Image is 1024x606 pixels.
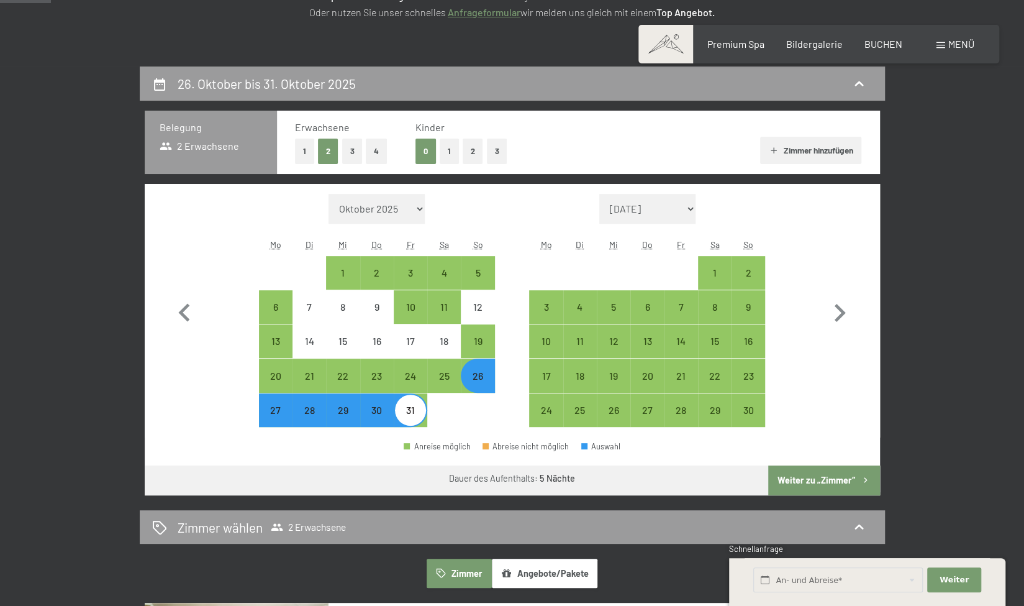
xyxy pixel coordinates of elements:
[597,393,630,427] div: Anreise möglich
[395,405,426,436] div: 31
[598,371,629,402] div: 19
[664,359,697,392] div: Fri Nov 21 2025
[294,336,325,367] div: 14
[361,371,392,402] div: 23
[292,359,326,392] div: Anreise möglich
[461,256,494,290] div: Sun Oct 05 2025
[259,359,292,392] div: Anreise möglich
[360,256,394,290] div: Anreise möglich
[292,393,326,427] div: Anreise möglich
[581,443,621,451] div: Auswahl
[326,256,360,290] div: Wed Oct 01 2025
[260,405,291,436] div: 27
[166,194,202,428] button: Vorheriger Monat
[492,559,597,587] button: Angebote/Pakete
[427,359,461,392] div: Sat Oct 25 2025
[699,371,730,402] div: 22
[292,359,326,392] div: Tue Oct 21 2025
[732,359,765,392] div: Sun Nov 23 2025
[395,302,426,333] div: 10
[259,324,292,358] div: Mon Oct 13 2025
[361,302,392,333] div: 9
[326,256,360,290] div: Anreise möglich
[338,239,347,250] abbr: Mittwoch
[461,290,494,324] div: Anreise nicht möglich
[483,443,569,451] div: Abreise nicht möglich
[733,405,764,436] div: 30
[529,393,563,427] div: Mon Nov 24 2025
[415,139,436,164] button: 0
[665,405,696,436] div: 28
[427,324,461,358] div: Sat Oct 18 2025
[732,393,765,427] div: Anreise möglich
[698,290,732,324] div: Anreise möglich
[563,290,597,324] div: Anreise möglich
[361,336,392,367] div: 16
[260,371,291,402] div: 20
[530,336,561,367] div: 10
[732,324,765,358] div: Anreise möglich
[326,324,360,358] div: Wed Oct 15 2025
[732,290,765,324] div: Sun Nov 09 2025
[461,290,494,324] div: Sun Oct 12 2025
[698,393,732,427] div: Sat Nov 29 2025
[564,371,596,402] div: 18
[940,574,969,585] span: Weiter
[563,393,597,427] div: Anreise möglich
[707,38,764,50] span: Premium Spa
[487,139,507,164] button: 3
[326,324,360,358] div: Anreise nicht möglich
[642,239,653,250] abbr: Donnerstag
[360,324,394,358] div: Anreise nicht möglich
[609,239,618,250] abbr: Mittwoch
[630,393,664,427] div: Thu Nov 27 2025
[563,359,597,392] div: Anreise möglich
[630,290,664,324] div: Anreise möglich
[295,121,350,133] span: Erwachsene
[786,38,843,50] a: Bildergalerie
[529,290,563,324] div: Anreise möglich
[327,405,358,436] div: 29
[259,290,292,324] div: Anreise möglich
[529,393,563,427] div: Anreise möglich
[271,521,346,533] span: 2 Erwachsene
[630,359,664,392] div: Anreise möglich
[415,121,445,133] span: Kinder
[664,324,697,358] div: Fri Nov 14 2025
[427,559,491,587] button: Zimmer
[733,371,764,402] div: 23
[294,405,325,436] div: 28
[394,393,427,427] div: Anreise möglich
[710,239,719,250] abbr: Samstag
[529,359,563,392] div: Anreise möglich
[632,302,663,333] div: 6
[259,324,292,358] div: Anreise möglich
[698,256,732,290] div: Anreise möglich
[394,324,427,358] div: Anreise nicht möglich
[733,336,764,367] div: 16
[630,393,664,427] div: Anreise möglich
[540,239,551,250] abbr: Montag
[395,336,426,367] div: 17
[461,324,494,358] div: Anreise möglich
[342,139,363,164] button: 3
[326,359,360,392] div: Wed Oct 22 2025
[326,359,360,392] div: Anreise möglich
[326,290,360,324] div: Wed Oct 08 2025
[259,393,292,427] div: Anreise möglich
[630,359,664,392] div: Thu Nov 20 2025
[427,359,461,392] div: Anreise möglich
[563,393,597,427] div: Tue Nov 25 2025
[360,393,394,427] div: Thu Oct 30 2025
[530,302,561,333] div: 3
[292,324,326,358] div: Tue Oct 14 2025
[360,393,394,427] div: Anreise möglich
[295,139,314,164] button: 1
[361,405,392,436] div: 30
[864,38,902,50] a: BUCHEN
[677,239,685,250] abbr: Freitag
[462,336,493,367] div: 19
[462,371,493,402] div: 26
